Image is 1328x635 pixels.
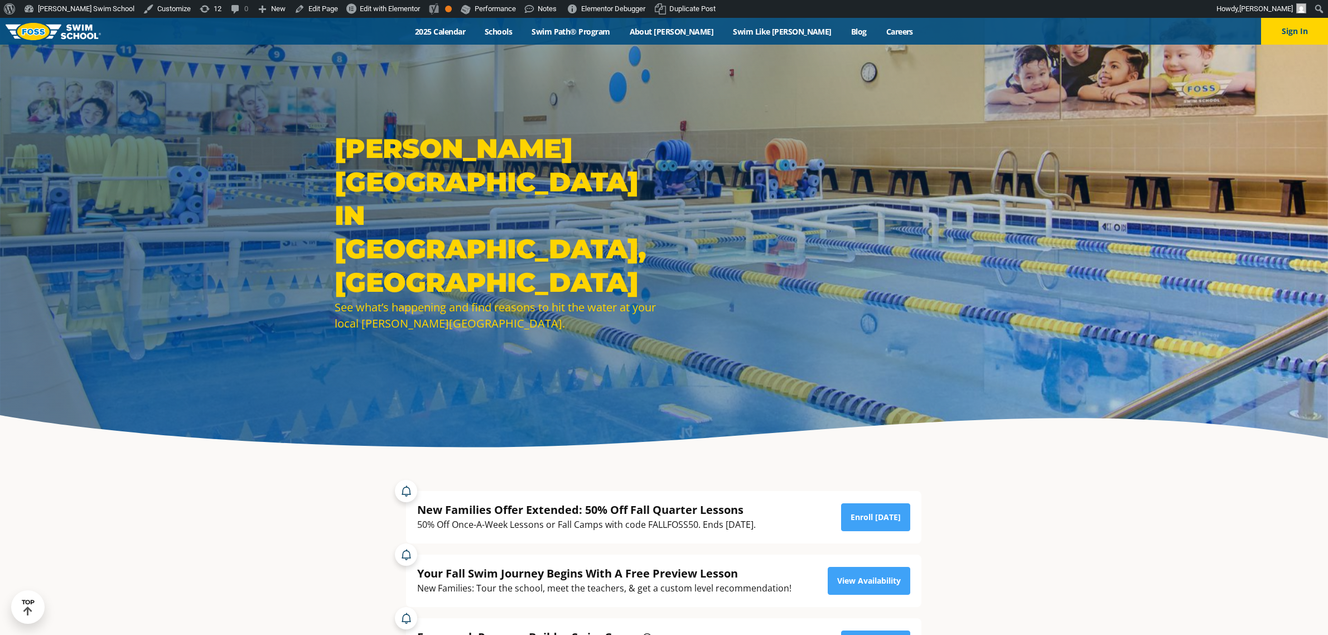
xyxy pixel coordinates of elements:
[723,26,842,37] a: Swim Like [PERSON_NAME]
[1239,4,1293,13] span: [PERSON_NAME]
[828,567,910,595] a: View Availability
[841,503,910,531] a: Enroll [DATE]
[22,599,35,616] div: TOP
[417,566,791,581] div: Your Fall Swim Journey Begins With A Free Preview Lesson
[620,26,723,37] a: About [PERSON_NAME]
[417,517,756,532] div: 50% Off Once-A-Week Lessons or Fall Camps with code FALLFOSS50. Ends [DATE].
[417,581,791,596] div: New Families: Tour the school, meet the teachers, & get a custom level recommendation!
[876,26,923,37] a: Careers
[417,502,756,517] div: New Families Offer Extended: 50% Off Fall Quarter Lessons
[841,26,876,37] a: Blog
[475,26,522,37] a: Schools
[6,23,101,40] img: FOSS Swim School Logo
[522,26,620,37] a: Swim Path® Program
[1261,18,1328,45] button: Sign In
[335,299,658,331] div: See what’s happening and find reasons to hit the water at your local [PERSON_NAME][GEOGRAPHIC_DATA].
[335,132,658,299] h1: [PERSON_NAME][GEOGRAPHIC_DATA] in [GEOGRAPHIC_DATA], [GEOGRAPHIC_DATA]
[445,6,452,12] div: OK
[360,4,420,13] span: Edit with Elementor
[405,26,475,37] a: 2025 Calendar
